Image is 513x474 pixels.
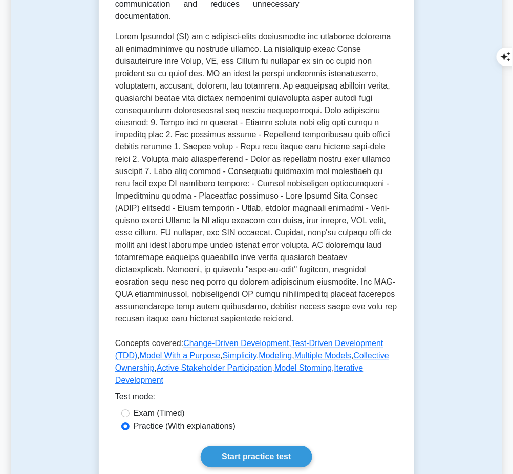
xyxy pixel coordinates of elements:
a: Modeling [259,352,292,360]
label: Practice (With explanations) [134,421,236,433]
p: Concepts covered: , , , , , , , , , [115,338,398,391]
a: Change-Driven Development [183,339,289,348]
label: Exam (Timed) [134,407,185,420]
a: Active Stakeholder Participation [157,364,272,373]
a: Iterative Development [115,364,364,385]
a: Model Storming [274,364,332,373]
a: Start practice test [201,446,312,468]
a: Test-Driven Development (TDD) [115,339,383,360]
a: Simplicity [223,352,256,360]
a: Multiple Models [294,352,351,360]
div: Test mode: [115,391,398,407]
p: Lorem Ipsumdol (SI) am c adipisci-elits doeiusmodte inc utlaboree dolorema ali enimadminimve qu n... [115,31,398,330]
a: Model With a Purpose [140,352,220,360]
